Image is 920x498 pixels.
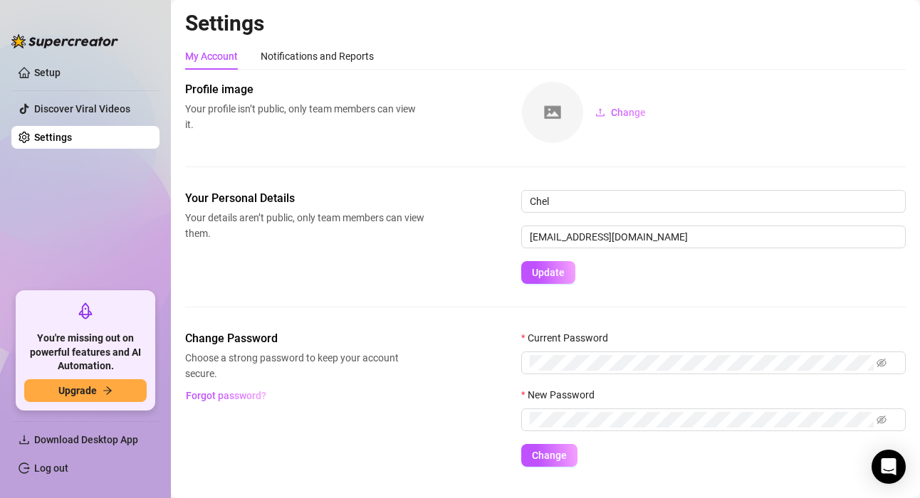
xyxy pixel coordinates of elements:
span: Forgot password? [186,390,266,401]
img: square-placeholder.png [522,82,583,143]
span: rocket [77,302,94,319]
input: Enter new email [521,226,906,248]
label: Current Password [521,330,617,346]
span: Change [611,107,646,118]
span: eye-invisible [877,415,887,425]
h2: Settings [185,10,906,37]
img: logo-BBDzfeDw.svg [11,34,118,48]
div: Notifications and Reports [261,48,374,64]
span: Profile image [185,81,424,98]
span: Change [532,450,567,461]
input: New Password [530,412,874,428]
span: arrow-right [103,386,113,396]
div: Open Intercom Messenger [872,450,906,484]
span: upload [595,107,605,117]
a: Log out [34,462,68,474]
span: Download Desktop App [34,434,138,445]
span: Update [532,267,565,278]
span: download [19,434,30,445]
a: Setup [34,67,61,78]
span: Your Personal Details [185,190,424,207]
span: Your profile isn’t public, only team members can view it. [185,101,424,132]
span: eye-invisible [877,358,887,368]
div: My Account [185,48,238,64]
span: Your details aren’t public, only team members can view them. [185,210,424,241]
span: You're missing out on powerful features and AI Automation. [24,332,147,373]
button: Change [584,101,657,124]
span: Upgrade [58,385,97,396]
input: Current Password [530,355,874,371]
label: New Password [521,387,604,403]
span: Choose a strong password to keep your account secure. [185,350,424,381]
span: Change Password [185,330,424,347]
a: Settings [34,132,72,143]
a: Discover Viral Videos [34,103,130,115]
input: Enter name [521,190,906,213]
button: Update [521,261,575,284]
button: Forgot password? [185,384,266,407]
button: Upgradearrow-right [24,379,147,402]
button: Change [521,444,577,467]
